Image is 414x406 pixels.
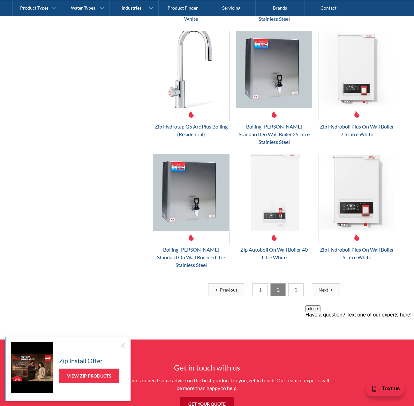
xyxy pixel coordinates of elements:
div: Zip Hydroboil Plus On Wall Boiler 7.5 Litre White [319,123,395,138]
h5: Zip Install Offer [59,356,103,365]
div: Zip Autoboil On Wall Boiler 40 Litre White [236,246,312,261]
div: Previous [220,286,237,293]
a: Zip Hydroboil Plus On Wall Boiler 7.5 Litre WhiteZip Hydroboil Plus On Wall Boiler 7.5 Litre White [319,31,395,138]
div: Zip Hydrotap G5 Arc Plus Boiling (Residential) [153,123,230,138]
img: Zip Hydroboil Plus On Wall Boiler 7.5 Litre White [319,31,395,108]
a: View Zip Products [59,369,119,383]
h4: Get in touch with us [83,362,332,373]
iframe: podium webchat widget prompt [305,305,414,382]
a: Next Page [312,283,340,296]
div: Water Types [71,5,95,11]
iframe: podium webchat widget bubble [350,374,414,406]
div: List [153,283,395,296]
div: Boiling [PERSON_NAME] Standard On Wall Boiler 25 Litre Stainless Steel [236,123,312,146]
a: Previous Page [208,283,244,296]
p: If you have any questions or need some advice on the best product for you, get in touch. Our team... [83,377,332,392]
img: Zip Install Offer [11,342,53,393]
a: 2 [270,283,286,296]
a: Zip Autoboil On Wall Boiler 40 Litre WhiteZip Autoboil On Wall Boiler 40 Litre White [236,154,312,261]
div: Next [319,286,328,293]
div: Industries [122,5,141,11]
img: Zip Autoboil On Wall Boiler 40 Litre White [236,154,312,231]
a: Boiling Billy Standard On Wall Boiler 5 Litre Stainless SteelBoiling [PERSON_NAME] Standard On Wa... [153,154,230,269]
a: 1 [252,283,268,296]
a: Boiling Billy Standard On Wall Boiler 25 Litre Stainless SteelBoiling [PERSON_NAME] Standard On W... [236,31,312,146]
a: Zip Hydroboil Plus On Wall Boiler 5 Litre WhiteZip Hydroboil Plus On Wall Boiler 5 Litre White [319,154,395,261]
div: Product Types [20,5,49,11]
img: Boiling Billy Standard On Wall Boiler 5 Litre Stainless Steel [153,154,229,231]
img: Zip Hydrotap G5 Arc Plus Boiling (Residential) [153,31,229,108]
img: Zip Hydroboil Plus On Wall Boiler 5 Litre White [319,154,395,231]
img: Boiling Billy Standard On Wall Boiler 25 Litre Stainless Steel [236,31,312,108]
a: Zip Hydrotap G5 Arc Plus Boiling (Residential)Zip Hydrotap G5 Arc Plus Boiling (Residential) [153,31,230,138]
div: Boiling [PERSON_NAME] Standard On Wall Boiler 5 Litre Stainless Steel [153,246,230,269]
a: 3 [288,283,304,296]
div: Zip Hydroboil Plus On Wall Boiler 5 Litre White [319,246,395,261]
